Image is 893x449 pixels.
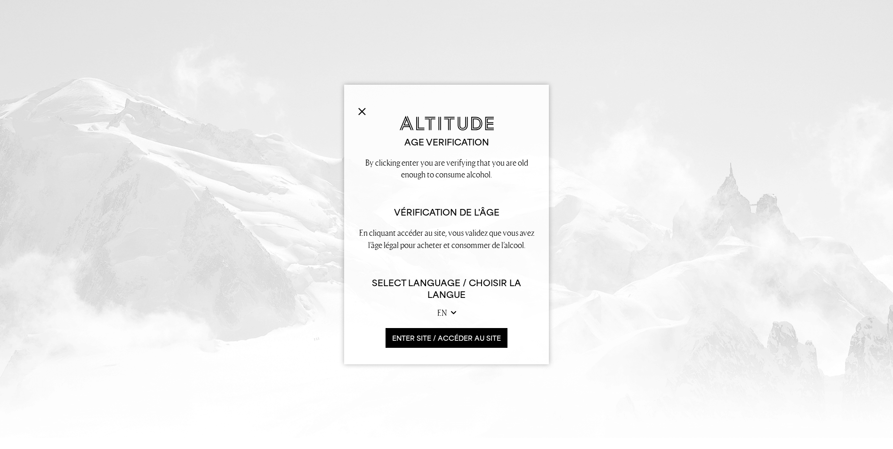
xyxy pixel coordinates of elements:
h2: Age verification [358,136,535,148]
img: Altitude Gin [400,116,494,130]
p: By clicking enter you are verifying that you are old enough to consume alcohol. [358,157,535,180]
p: En cliquant accéder au site, vous validez que vous avez l’âge légal pour acheter et consommer de ... [358,227,535,250]
img: Close [358,108,366,115]
button: ENTER SITE / accéder au site [386,328,507,348]
h6: Select Language / Choisir la langue [358,277,535,301]
h2: Vérification de l'âge [358,207,535,218]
